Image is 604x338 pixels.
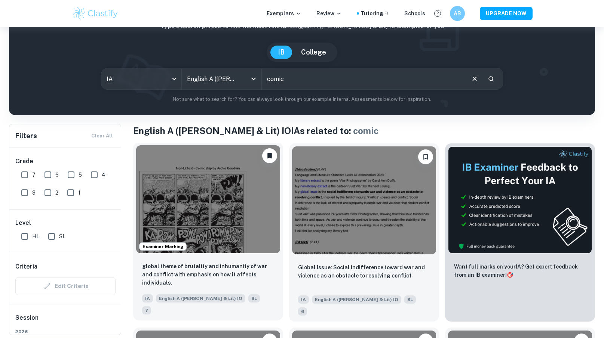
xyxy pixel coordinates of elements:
a: BookmarkGlobal Issue: Social indifference toward war and violence as an obstacle to resolving con... [289,143,439,322]
a: Schools [404,9,425,18]
span: SL [248,294,260,303]
button: Open [248,74,259,84]
button: Bookmark [418,149,433,164]
span: comic [353,125,378,136]
span: 4 [102,171,105,179]
h6: Level [15,218,116,227]
img: English A (Lang & Lit) IO IA example thumbnail: global theme of brutality and inhumanity [136,145,280,253]
p: global theme of brutality and inhumanity of war and conflict with emphasis on how it affects indi... [142,262,274,287]
p: Exemplars [267,9,301,18]
p: Global Issue: Social indifference toward war and violence as an obstacle to resolving conflict [298,263,430,280]
h1: English A ([PERSON_NAME] & Lit) IO IAs related to: [133,124,595,137]
span: 6 [298,307,307,316]
span: English A ([PERSON_NAME] & Lit) IO [156,294,245,303]
p: Want full marks on your IA ? Get expert feedback from an IB examiner! [454,263,586,279]
p: Review [316,9,342,18]
h6: Criteria [15,262,37,271]
span: IA [298,295,309,304]
span: 1 [78,189,80,197]
div: Criteria filters are unavailable when searching by topic [15,277,116,295]
a: Tutoring [361,9,389,18]
span: English A ([PERSON_NAME] & Lit) IO [312,295,401,304]
h6: Grade [15,157,116,166]
h6: AB [453,9,462,18]
span: 5 [79,171,82,179]
button: Clear [467,72,482,86]
img: English A (Lang & Lit) IO IA example thumbnail: Global Issue: Social indifference toward [292,146,436,254]
button: UPGRADE NOW [480,7,533,20]
span: IA [142,294,153,303]
span: HL [32,232,39,241]
span: 🎯 [507,272,513,278]
button: Help and Feedback [431,7,444,20]
span: SL [59,232,65,241]
a: Examiner MarkingUnbookmarkglobal theme of brutality and inhumanity of war and conflict with empha... [133,143,283,322]
h6: Filters [15,131,37,141]
span: 7 [142,306,151,314]
button: IB [270,46,292,59]
button: Search [485,72,497,85]
span: 2026 [15,328,116,335]
img: Thumbnail [448,146,592,254]
span: Examiner Marking [139,243,186,250]
span: 7 [32,171,36,179]
span: 2 [55,189,58,197]
p: Not sure what to search for? You can always look through our example Internal Assessments below f... [15,96,589,103]
button: Unbookmark [262,148,277,163]
span: 6 [55,171,59,179]
button: College [294,46,334,59]
a: ThumbnailWant full marks on yourIA? Get expert feedback from an IB examiner! [445,143,595,322]
div: IA [101,68,181,89]
span: SL [404,295,416,304]
input: E.g. expectations of masculinity, Wide Sargasso Sea, unrealistic beauty standards... [262,68,465,89]
h6: Session [15,313,116,328]
button: AB [450,6,465,21]
span: 3 [32,189,36,197]
img: Clastify logo [72,6,119,21]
